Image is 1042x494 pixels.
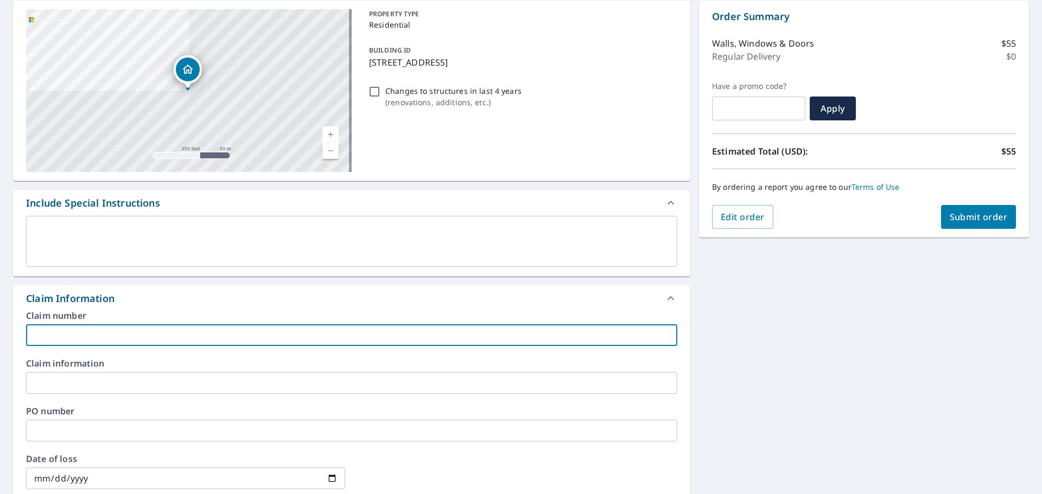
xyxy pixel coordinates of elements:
a: Current Level 17, Zoom In [322,126,339,143]
a: Terms of Use [852,182,900,192]
p: Walls, Windows & Doors [712,37,814,50]
button: Submit order [941,205,1016,229]
div: Include Special Instructions [26,196,160,210]
div: Dropped pin, building 1, Residential property, 4200 W 75th Pl Merrillville, IN 46410 [174,55,202,89]
span: Submit order [950,211,1008,223]
p: Regular Delivery [712,50,780,63]
p: ( renovations, additions, etc. ) [385,97,522,108]
span: Apply [818,102,847,114]
div: Claim Information [13,285,690,311]
div: Include Special Instructions [13,190,690,216]
p: Changes to structures in last 4 years [385,85,522,97]
p: Order Summary [712,9,1016,24]
p: BUILDING ID [369,46,411,55]
div: Claim Information [26,291,115,306]
p: $55 [1001,145,1016,158]
label: Claim information [26,359,677,368]
button: Edit order [712,205,773,229]
p: $55 [1001,37,1016,50]
label: PO number [26,407,677,415]
p: Residential [369,19,673,30]
a: Current Level 17, Zoom Out [322,143,339,159]
p: [STREET_ADDRESS] [369,56,673,69]
p: PROPERTY TYPE [369,9,673,19]
button: Apply [810,97,856,120]
label: Date of loss [26,454,345,463]
p: By ordering a report you agree to our [712,182,1016,192]
span: Edit order [721,211,765,223]
label: Claim number [26,311,677,320]
p: Estimated Total (USD): [712,145,864,158]
p: $0 [1006,50,1016,63]
label: Have a promo code? [712,81,805,91]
